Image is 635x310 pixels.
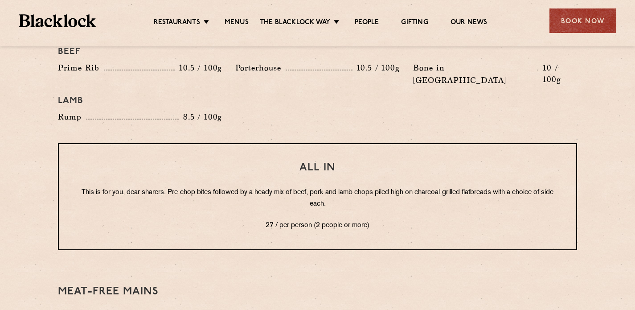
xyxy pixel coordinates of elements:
p: 10.5 / 100g [352,62,400,74]
p: Bone in [GEOGRAPHIC_DATA] [413,62,538,87]
p: Prime Rib [58,62,104,74]
h4: Beef [58,46,577,57]
h3: All In [77,162,558,174]
p: Rump [58,111,86,123]
p: 27 / per person (2 people or more) [77,220,558,231]
img: BL_Textured_Logo-footer-cropped.svg [19,14,96,27]
p: This is for you, dear sharers. Pre-chop bites followed by a heady mix of beef, pork and lamb chop... [77,187,558,210]
h4: Lamb [58,95,577,106]
h3: Meat-Free mains [58,286,577,298]
a: Our News [451,18,488,28]
div: Book Now [549,8,616,33]
a: The Blacklock Way [260,18,330,28]
p: 10.5 / 100g [175,62,222,74]
p: Porterhouse [235,62,286,74]
a: Gifting [401,18,428,28]
p: 8.5 / 100g [179,111,222,123]
a: Restaurants [154,18,200,28]
a: People [355,18,379,28]
a: Menus [225,18,249,28]
p: 10 / 100g [538,62,577,85]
